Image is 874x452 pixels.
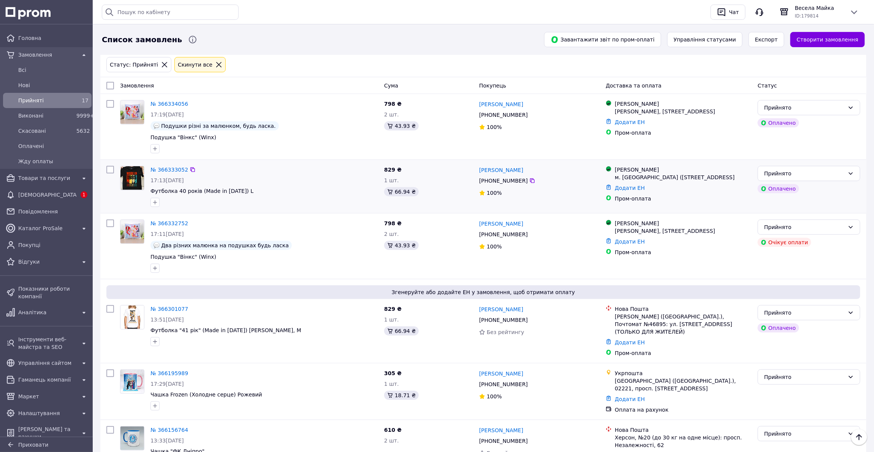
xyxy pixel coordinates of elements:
span: 798 ₴ [384,101,402,107]
span: Каталог ProSale [18,224,76,232]
div: Очікує оплати [758,238,811,247]
a: Додати ЕН [615,185,645,191]
div: Прийнято [764,373,845,381]
a: [PERSON_NAME] [479,306,523,313]
span: 100% [487,124,502,130]
span: Згенеруйте або додайте ЕН у замовлення, щоб отримати оплату [109,288,857,296]
span: Чашка Frozen (Холодне серце) Рожевий [150,392,262,398]
span: Нові [18,81,89,89]
span: Налаштування [18,409,76,417]
a: Фото товару [120,220,144,244]
a: № 366333052 [150,167,188,173]
span: [PHONE_NUMBER] [479,381,528,387]
span: Показники роботи компанії [18,285,89,300]
span: 100% [487,393,502,399]
span: [PHONE_NUMBER] [479,317,528,323]
a: Додати ЕН [615,396,645,402]
span: Оплачені [18,142,89,150]
a: Подушка "Вінкс" (Winx) [150,134,216,140]
div: Прийнято [764,103,845,112]
span: [PHONE_NUMBER] [479,112,528,118]
span: 2 шт. [384,438,399,444]
span: 17:11[DATE] [150,231,184,237]
span: Всi [18,66,89,74]
span: 13:33[DATE] [150,438,184,444]
span: Замовлення [120,83,154,89]
span: 798 ₴ [384,220,402,226]
span: 5632 [76,128,90,134]
span: 610 ₴ [384,427,402,433]
div: [PERSON_NAME], [STREET_ADDRESS] [615,108,752,115]
a: № 366156764 [150,427,188,433]
span: Приховати [18,442,48,448]
div: 18.71 ₴ [384,391,419,400]
span: Статус [758,83,777,89]
span: 100% [487,190,502,196]
div: [PERSON_NAME] ([GEOGRAPHIC_DATA].), Почтомат №46895: ул. [STREET_ADDRESS] (ТОЛЬКО ДЛЯ ЖИТЕЛЕЙ) [615,313,752,336]
span: 2 шт. [384,111,399,118]
img: Фото товару [120,427,144,450]
a: Додати ЕН [615,239,645,245]
a: [PERSON_NAME] [479,100,523,108]
span: Управління сайтом [18,359,76,367]
span: 100% [487,244,502,250]
img: Фото товару [120,220,144,244]
span: Відгуки [18,258,76,266]
div: Пром-оплата [615,195,752,202]
div: [GEOGRAPHIC_DATA] ([GEOGRAPHIC_DATA].), 02221, просп. [STREET_ADDRESS] [615,377,752,392]
span: Покупець [479,83,506,89]
a: [PERSON_NAME] [479,427,523,434]
div: м. [GEOGRAPHIC_DATA] ([STREET_ADDRESS] [615,173,752,181]
img: Фото товару [120,166,144,190]
img: :speech_balloon: [154,242,160,248]
span: 9999+ [76,113,94,119]
div: Cкинути все [176,60,214,69]
div: Пром-оплата [615,349,752,357]
span: Прийняті [18,97,73,104]
span: Скасовані [18,127,73,135]
span: 17:13[DATE] [150,177,184,183]
div: Оплачено [758,118,799,127]
img: Фото товару [120,370,144,393]
a: Подушка "Вінкс" (Winx) [150,254,216,260]
span: Без рейтингу [487,329,524,335]
span: Подушки різні за малюнком, будь ласка. [161,123,276,129]
img: :speech_balloon: [154,123,160,129]
input: Пошук по кабінету [102,5,239,20]
div: Чат [728,6,741,18]
span: 2 шт. [384,231,399,237]
span: Головна [18,34,89,42]
div: Херсон, №20 (до 30 кг на одне місце): просп. Незалежності, 62 [615,434,752,449]
a: № 366301077 [150,306,188,312]
span: Весела Майка [795,4,844,12]
div: [PERSON_NAME] [615,100,752,108]
button: Експорт [749,32,784,47]
span: Виконані [18,112,73,119]
span: [DEMOGRAPHIC_DATA] [18,191,76,199]
span: 829 ₴ [384,167,402,173]
div: 43.93 ₴ [384,241,419,250]
span: Футболка "41 рік" (Made in [DATE]) [PERSON_NAME], M [150,327,301,333]
span: Замовлення [18,51,76,59]
span: Інструменти веб-майстра та SEO [18,336,76,351]
span: [PHONE_NUMBER] [479,231,528,237]
a: Додати ЕН [615,119,645,125]
div: [PERSON_NAME], [STREET_ADDRESS] [615,227,752,235]
img: Фото товару [120,100,144,124]
span: Гаманець компанії [18,376,76,384]
div: Прийнято [764,169,845,178]
span: Аналітика [18,309,76,316]
span: [PHONE_NUMBER] [479,178,528,184]
span: Маркет [18,393,76,400]
a: [PERSON_NAME] [479,220,523,228]
span: Футболка 40 років (Made in [DATE]) L [150,188,253,194]
button: Наверх [851,429,867,445]
span: 17:29[DATE] [150,381,184,387]
span: [PHONE_NUMBER] [479,438,528,444]
span: 13:51[DATE] [150,317,184,323]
